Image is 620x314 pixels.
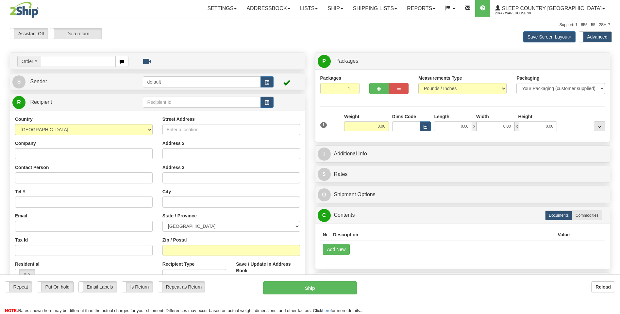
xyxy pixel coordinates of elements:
[579,32,612,42] label: Advanced
[10,22,610,28] div: Support: 1 - 855 - 55 - 2SHIP
[323,0,348,17] a: Ship
[418,75,462,81] label: Measurements Type
[476,113,489,120] label: Width
[318,188,331,201] span: O
[591,281,615,292] button: Reload
[318,168,331,181] span: $
[500,6,602,11] span: Sleep Country [GEOGRAPHIC_DATA]
[318,55,608,68] a: P Packages
[162,140,185,147] label: Address 2
[202,0,242,17] a: Settings
[434,113,449,120] label: Length
[320,122,327,128] span: 1
[12,75,143,88] a: S Sender
[30,79,47,84] span: Sender
[320,229,331,241] th: Nr
[555,229,572,241] th: Value
[5,308,18,313] span: NOTE:
[162,188,171,195] label: City
[518,113,532,120] label: Height
[605,124,619,190] iframe: chat widget
[344,113,359,120] label: Weight
[15,188,25,195] label: Tel #
[236,261,300,274] label: Save / Update in Address Book
[15,164,49,171] label: Contact Person
[10,2,39,18] img: logo2044.jpg
[318,55,331,68] span: P
[15,116,33,122] label: Country
[335,58,358,64] span: Packages
[295,0,323,17] a: Lists
[12,75,25,88] span: S
[143,76,260,87] input: Sender Id
[122,282,153,292] label: Is Return
[490,0,610,17] a: Sleep Country [GEOGRAPHIC_DATA] 2044 / Warehouse 98
[323,244,350,255] button: Add New
[516,75,539,81] label: Packaging
[523,31,576,42] button: Save Screen Layout
[545,211,572,220] label: Documents
[595,284,611,290] b: Reload
[402,0,440,17] a: Reports
[594,121,605,131] div: ...
[162,261,195,267] label: Recipient Type
[162,212,197,219] label: State / Province
[10,28,48,39] label: Assistant Off
[572,211,602,220] label: Commodities
[242,0,295,17] a: Addressbook
[318,147,608,161] a: IAdditional Info
[330,229,555,241] th: Description
[348,0,402,17] a: Shipping lists
[15,140,36,147] label: Company
[143,97,260,108] input: Recipient Id
[162,164,185,171] label: Address 3
[318,209,331,222] span: C
[5,282,32,292] label: Repeat
[320,75,342,81] label: Packages
[15,269,35,280] label: No
[12,96,128,109] a: R Recipient
[15,261,40,267] label: Residential
[318,168,608,181] a: $Rates
[15,237,28,243] label: Tax Id
[12,96,25,109] span: R
[162,116,195,122] label: Street Address
[15,212,27,219] label: Email
[392,113,416,120] label: Dims Code
[318,148,331,161] span: I
[318,209,608,222] a: CContents
[158,282,205,292] label: Repeat as Return
[495,10,544,17] span: 2044 / Warehouse 98
[37,282,74,292] label: Put On hold
[50,28,102,39] label: Do a return
[322,308,331,313] a: here
[472,121,477,131] span: x
[162,237,187,243] label: Zip / Postal
[263,281,357,294] button: Ship
[79,282,117,292] label: Email Labels
[318,188,608,201] a: OShipment Options
[30,99,52,105] span: Recipient
[162,124,300,135] input: Enter a location
[17,56,41,67] span: Order #
[514,121,519,131] span: x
